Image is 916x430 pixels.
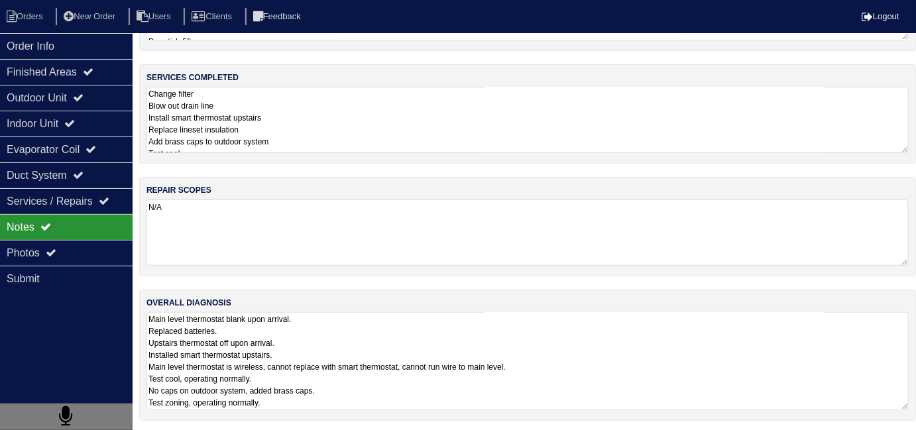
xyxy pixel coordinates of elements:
a: Users [129,11,182,21]
label: services completed [146,72,239,83]
a: New Order [56,11,126,21]
li: New Order [56,8,126,26]
li: Clients [184,8,243,26]
label: repair scopes [146,184,211,196]
a: Logout [862,11,899,21]
a: Clients [184,11,243,21]
li: Feedback [245,8,312,26]
textarea: Change filter Blow out drain line Install smart thermostat upstairs Replace lineset insulation Ad... [146,87,909,153]
textarea: Main level thermostat blank upon arrival. Replaced batteries. Upstairs thermostat off upon arriva... [146,312,909,410]
li: Users [129,8,182,26]
label: overall diagnosis [146,297,231,309]
textarea: N/A [146,199,909,266]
